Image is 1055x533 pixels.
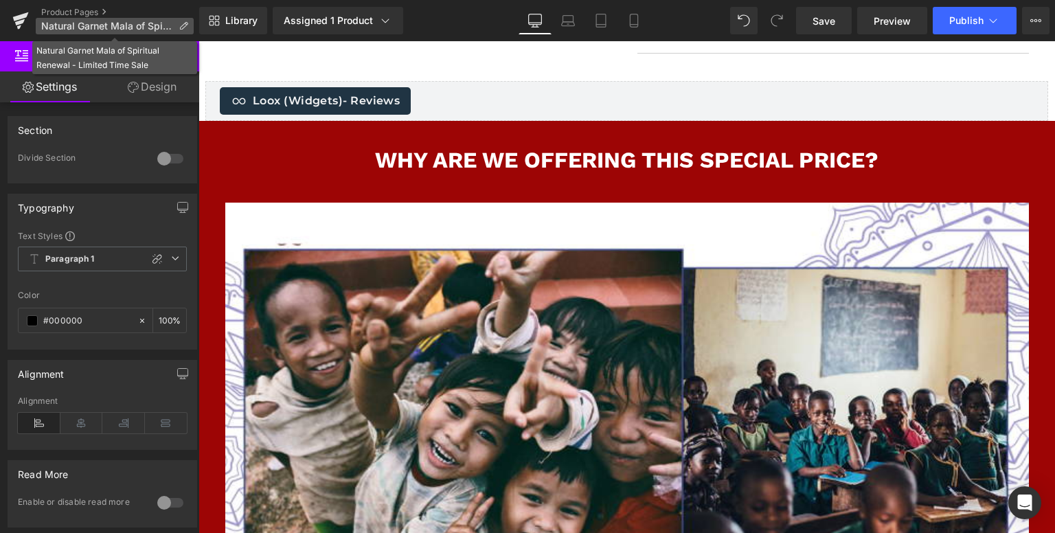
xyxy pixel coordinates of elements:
span: Save [813,14,835,28]
a: Laptop [552,7,585,34]
iframe: To enrich screen reader interactions, please activate Accessibility in Grammarly extension settings [198,41,1055,533]
a: Tablet [585,7,617,34]
div: Text Styles [18,230,187,241]
div: Assigned 1 Product [284,14,392,27]
a: New Library [199,7,267,34]
button: Redo [763,7,791,34]
span: Library [225,14,258,27]
a: Preview [857,7,927,34]
a: Product Pages [41,7,199,18]
a: Design [102,71,202,102]
span: Preview [874,14,911,28]
div: Natural Garnet Mala of Spiritual Renewal - Limited Time Sale [36,43,193,72]
div: Color [18,291,187,300]
input: Color [43,313,131,328]
div: Open Intercom Messenger [1008,486,1041,519]
button: Publish [933,7,1017,34]
div: Section [18,117,52,136]
span: Natural Garnet Mala of Spiritual Renewal - Limited Time Sale [41,21,173,32]
div: Alignment [18,396,187,406]
span: Publish [949,15,984,26]
button: Undo [730,7,758,34]
div: Enable or disable read more [18,497,144,511]
b: Paragraph 1 [45,253,95,265]
button: More [1022,7,1050,34]
div: Read More [18,461,69,480]
div: Alignment [18,361,65,380]
div: Typography [18,194,74,214]
div: % [153,308,186,332]
div: Divide Section [18,152,144,167]
a: Desktop [519,7,552,34]
a: Mobile [617,7,650,34]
